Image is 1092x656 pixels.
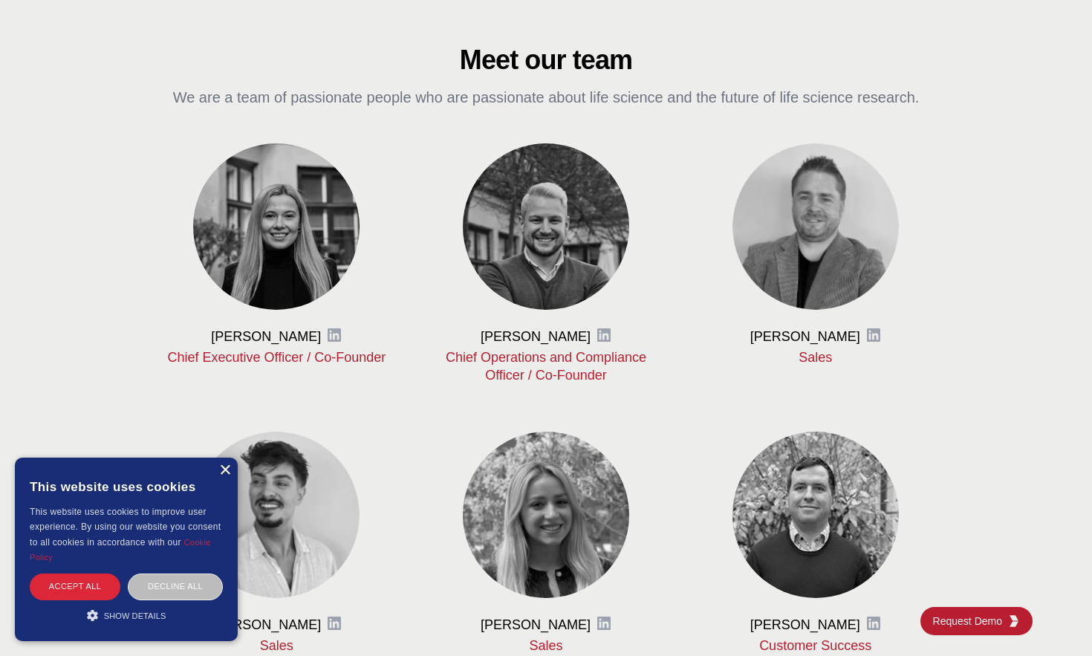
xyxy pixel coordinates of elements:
span: Request Demo [933,614,1008,629]
span: Show details [104,611,166,620]
h3: [PERSON_NAME] [750,328,860,345]
h3: [PERSON_NAME] [750,616,860,634]
h2: Meet our team [166,45,926,75]
img: Barney Vajda [463,143,629,310]
div: Decline all [128,574,223,600]
img: Viktoriya Vasilenko [193,143,360,310]
iframe: Chat Widget [1018,585,1092,656]
img: Raffaele Martucci [193,432,360,598]
img: Martin Grady [732,143,899,310]
a: Cookie Policy [30,538,211,562]
img: Marta Pons [463,432,629,598]
p: Chief Executive Officer / Co-Founder [166,348,388,366]
a: Request DemoKGG [920,607,1033,635]
p: Sales [435,637,657,655]
h3: [PERSON_NAME] [481,616,591,634]
p: Sales [166,637,388,655]
h3: [PERSON_NAME] [211,328,321,345]
span: This website uses cookies to improve user experience. By using our website you consent to all coo... [30,507,221,548]
div: Show details [30,608,223,623]
img: KGG [1008,615,1020,627]
div: This website uses cookies [30,469,223,504]
div: Close [219,465,230,476]
p: Chief Operations and Compliance Officer / Co-Founder [435,348,657,384]
p: Sales [704,348,926,366]
h3: [PERSON_NAME] [481,328,591,345]
h3: [PERSON_NAME] [211,616,321,634]
img: Martin Sanitra [732,432,899,598]
div: Accept all [30,574,120,600]
p: We are a team of passionate people who are passionate about life science and the future of life s... [166,87,926,108]
p: Customer Success [704,637,926,655]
